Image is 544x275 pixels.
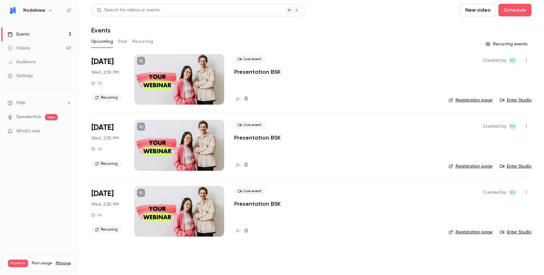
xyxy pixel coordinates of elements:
[8,45,30,51] div: Videos
[8,100,71,106] li: help-dropdown-opener
[234,68,280,76] a: Presentation BSK
[500,163,531,169] a: Enter Studio
[91,189,114,199] span: [DATE]
[8,5,18,15] img: Nodalview
[449,97,492,103] a: Registration page
[510,189,515,196] span: PV
[91,201,119,208] span: Wed, 2:30 PM
[234,187,265,195] span: Live event
[91,26,110,34] h1: Events
[483,39,531,49] button: Recurring events
[118,37,127,47] button: Past
[449,229,492,235] a: Registration page
[509,57,516,64] span: Paul Vérine
[234,95,248,103] a: 0
[64,129,71,134] iframe: Noticeable Trigger
[91,160,122,168] span: Recurring
[8,73,33,79] div: Settings
[8,31,29,37] div: Events
[91,135,119,141] span: Wed, 2:30 PM
[91,57,114,67] span: [DATE]
[91,69,119,76] span: Wed, 2:30 PM
[510,57,515,64] span: PV
[244,161,248,169] h4: 0
[23,7,45,14] h6: Nodalview
[91,213,102,218] div: 1 h
[56,261,71,266] a: Manage
[91,81,102,86] div: 1 h
[500,97,531,103] a: Enter Studio
[509,123,516,130] span: Paul Vérine
[498,4,531,16] button: Schedule
[509,189,516,196] span: Paul Vérine
[132,37,153,47] button: Recurring
[483,57,506,64] span: Created by
[244,95,248,103] h4: 0
[32,261,52,266] span: Plan usage
[91,37,113,47] button: Upcoming
[91,94,122,101] span: Recurring
[97,7,160,14] div: Search for videos or events
[16,114,41,120] a: SpeakerHub
[500,229,531,235] a: Enter Studio
[91,226,122,233] span: Recurring
[8,260,28,267] span: Premium
[91,123,114,133] span: [DATE]
[91,120,124,170] div: Aug 26 Wed, 2:30 PM (Europe/Paris)
[234,134,280,141] a: Presentation BSK
[45,114,58,120] span: new
[234,55,265,63] span: Live event
[16,128,40,135] span: What's new
[234,161,248,169] a: 0
[234,121,265,129] span: Live event
[460,4,496,16] button: New video
[91,146,102,152] div: 1 h
[234,200,280,208] a: Presentation BSK
[91,186,124,237] div: Sep 30 Wed, 2:30 PM (Europe/Paris)
[16,100,25,106] span: Help
[510,123,515,130] span: PV
[244,227,248,235] h4: 0
[483,123,506,130] span: Created by
[449,163,492,169] a: Registration page
[483,189,506,196] span: Created by
[91,54,124,105] div: Jul 29 Wed, 2:30 PM (Europe/Paris)
[8,59,36,65] div: Audience
[234,227,248,235] a: 0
